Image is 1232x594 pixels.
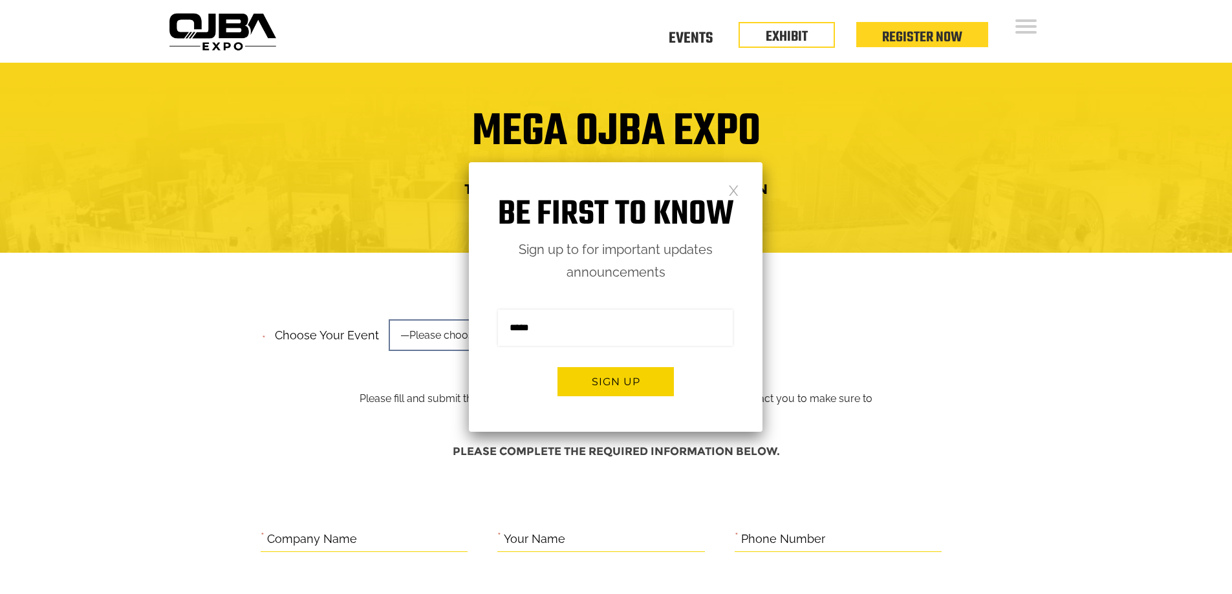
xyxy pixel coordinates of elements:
p: Please fill and submit the information below and one of our team members will contact you to make... [349,324,883,426]
a: Register Now [882,27,962,48]
label: Phone Number [741,529,825,549]
a: EXHIBIT [766,26,808,48]
label: Choose your event [267,317,379,346]
h1: Be first to know [469,195,762,235]
span: —Please choose an option— [389,319,570,351]
button: Sign up [557,367,674,396]
h4: Trade Show Exhibit Space Application [173,177,1059,201]
h4: Please complete the required information below. [261,439,972,464]
label: Your Name [504,529,565,549]
h1: Mega OJBA Expo [173,114,1059,165]
p: Sign up to for important updates announcements [469,239,762,284]
label: Company Name [267,529,357,549]
a: Close [728,184,739,195]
